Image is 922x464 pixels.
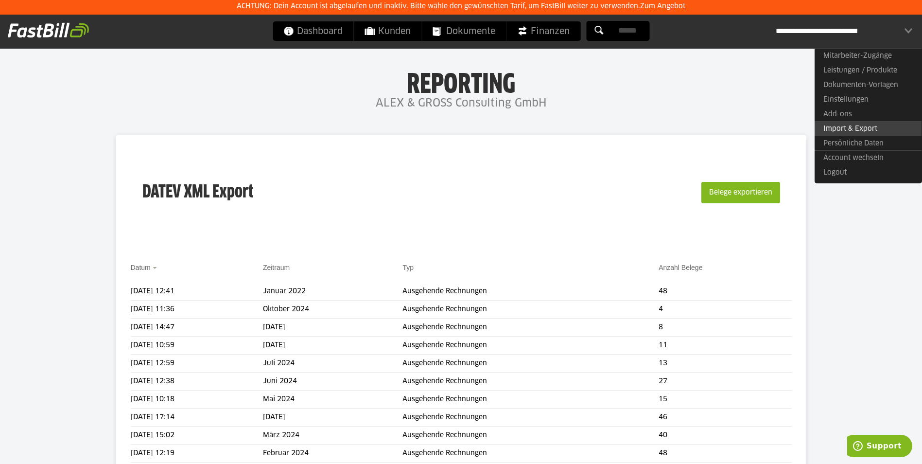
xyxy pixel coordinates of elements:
a: Add-ons [815,107,922,122]
a: Einstellungen [815,92,922,107]
td: Ausgehende Rechnungen [402,301,659,319]
td: [DATE] 15:02 [131,427,263,445]
a: Zeitraum [263,264,290,271]
td: 4 [659,301,791,319]
span: Dokumente [433,21,495,41]
td: 40 [659,427,791,445]
a: Kunden [354,21,421,41]
td: 46 [659,409,791,427]
td: 48 [659,283,791,301]
a: Datum [131,264,151,271]
td: Ausgehende Rechnungen [402,445,659,463]
td: Januar 2022 [263,283,403,301]
td: [DATE] 10:59 [131,337,263,355]
td: Ausgehende Rechnungen [402,427,659,445]
td: 8 [659,319,791,337]
a: Dashboard [273,21,353,41]
a: Import & Export [815,121,922,136]
td: 27 [659,373,791,391]
td: Ausgehende Rechnungen [402,409,659,427]
td: [DATE] [263,337,403,355]
td: 11 [659,337,791,355]
a: Logout [815,165,922,180]
td: [DATE] 10:18 [131,391,263,409]
a: Zum Angebot [640,3,685,10]
h3: DATEV XML Export [142,161,253,224]
td: [DATE] 12:38 [131,373,263,391]
td: 48 [659,445,791,463]
td: Ausgehende Rechnungen [402,373,659,391]
span: Dashboard [283,21,343,41]
td: [DATE] 11:36 [131,301,263,319]
td: Februar 2024 [263,445,403,463]
iframe: Öffnet ein Widget, in dem Sie weitere Informationen finden [847,435,912,459]
td: [DATE] 14:47 [131,319,263,337]
img: fastbill_logo_white.png [8,22,89,38]
span: Kunden [365,21,411,41]
td: Ausgehende Rechnungen [402,283,659,301]
td: Oktober 2024 [263,301,403,319]
button: Belege exportieren [701,182,780,203]
h1: Reporting [97,69,825,94]
td: Ausgehende Rechnungen [402,319,659,337]
span: Finanzen [517,21,570,41]
td: [DATE] 17:14 [131,409,263,427]
a: Anzahl Belege [659,264,702,271]
td: 15 [659,391,791,409]
td: März 2024 [263,427,403,445]
a: Persönliche Daten [815,136,922,151]
td: 13 [659,355,791,373]
a: Leistungen / Produkte [815,63,922,78]
td: [DATE] 12:41 [131,283,263,301]
td: Mai 2024 [263,391,403,409]
td: Ausgehende Rechnungen [402,355,659,373]
a: Account wechseln [815,150,922,165]
td: Juni 2024 [263,373,403,391]
td: Juli 2024 [263,355,403,373]
a: Mitarbeiter-Zugänge [815,48,922,63]
td: Ausgehende Rechnungen [402,337,659,355]
td: [DATE] 12:19 [131,445,263,463]
a: Dokumenten-Vorlagen [815,78,922,92]
td: Ausgehende Rechnungen [402,391,659,409]
a: Typ [402,264,414,271]
td: [DATE] [263,319,403,337]
a: Finanzen [506,21,580,41]
a: Dokumente [422,21,506,41]
img: sort_desc.gif [153,267,159,269]
td: [DATE] [263,409,403,427]
td: [DATE] 12:59 [131,355,263,373]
